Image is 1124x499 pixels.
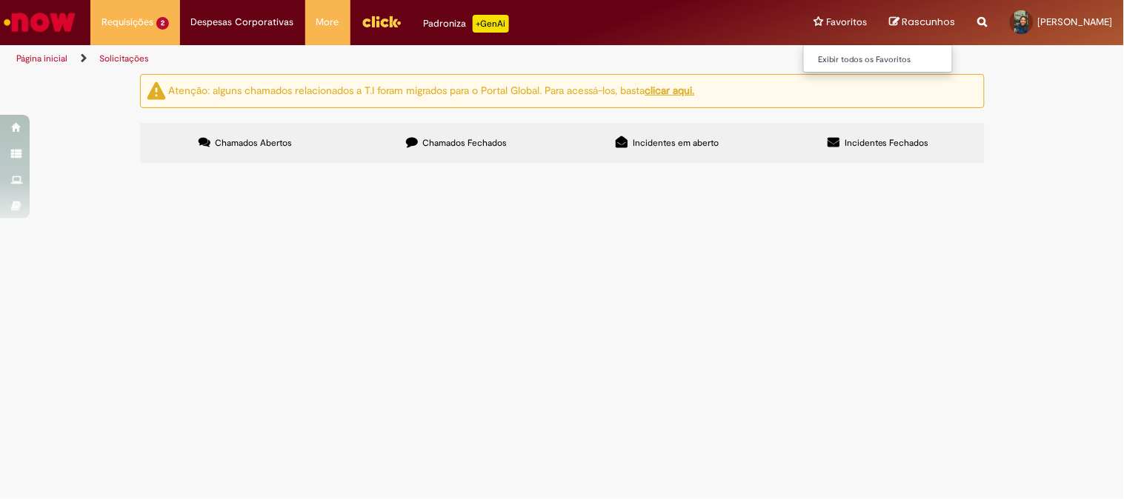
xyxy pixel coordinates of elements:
img: ServiceNow [1,7,78,37]
span: Requisições [102,15,153,30]
span: Chamados Fechados [422,137,507,149]
span: Despesas Corporativas [191,15,294,30]
span: [PERSON_NAME] [1038,16,1113,28]
p: +GenAi [473,15,509,33]
span: Rascunhos [902,15,956,29]
span: Incidentes Fechados [845,137,929,149]
span: Favoritos [827,15,868,30]
span: Incidentes em aberto [633,137,719,149]
a: Solicitações [99,53,149,64]
span: 2 [156,17,169,30]
ul: Favoritos [803,44,953,73]
img: click_logo_yellow_360x200.png [362,10,402,33]
a: Rascunhos [890,16,956,30]
ng-bind-html: Atenção: alguns chamados relacionados a T.I foram migrados para o Portal Global. Para acessá-los,... [169,84,695,97]
span: More [316,15,339,30]
ul: Trilhas de página [11,45,738,73]
a: Página inicial [16,53,67,64]
div: Padroniza [424,15,509,33]
a: Exibir todos os Favoritos [804,52,967,68]
span: Chamados Abertos [215,137,292,149]
a: clicar aqui. [645,84,695,97]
